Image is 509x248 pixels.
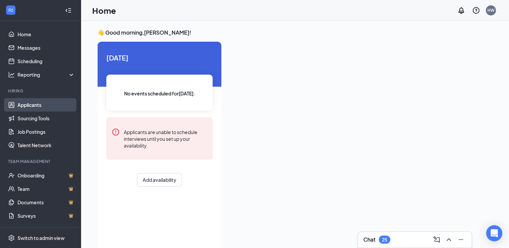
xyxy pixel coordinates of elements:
[17,209,75,222] a: SurveysCrown
[457,236,465,244] svg: Minimize
[124,128,207,149] div: Applicants are unable to schedule interviews until you set up your availability.
[17,138,75,152] a: Talent Network
[363,236,375,243] h3: Chat
[456,234,466,245] button: Minimize
[124,90,195,97] span: No events scheduled for [DATE] .
[17,125,75,138] a: Job Postings
[17,169,75,182] a: OnboardingCrown
[7,7,14,13] svg: WorkstreamLogo
[106,52,213,63] span: [DATE]
[433,236,441,244] svg: ComposeMessage
[445,236,453,244] svg: ChevronUp
[472,6,480,14] svg: QuestionInfo
[137,173,182,187] button: Add availability
[17,41,75,54] a: Messages
[486,225,502,241] div: Open Intercom Messenger
[17,98,75,112] a: Applicants
[487,7,495,13] div: HW
[17,54,75,68] a: Scheduling
[112,128,120,136] svg: Error
[98,29,492,36] h3: 👋 Good morning, [PERSON_NAME] !
[431,234,442,245] button: ComposeMessage
[92,5,116,16] h1: Home
[17,112,75,125] a: Sourcing Tools
[457,6,465,14] svg: Notifications
[8,235,15,241] svg: Settings
[382,237,387,243] div: 25
[17,182,75,196] a: TeamCrown
[17,235,65,241] div: Switch to admin view
[17,28,75,41] a: Home
[8,71,15,78] svg: Analysis
[8,88,74,94] div: Hiring
[8,159,74,164] div: Team Management
[17,196,75,209] a: DocumentsCrown
[443,234,454,245] button: ChevronUp
[17,71,75,78] div: Reporting
[65,7,72,14] svg: Collapse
